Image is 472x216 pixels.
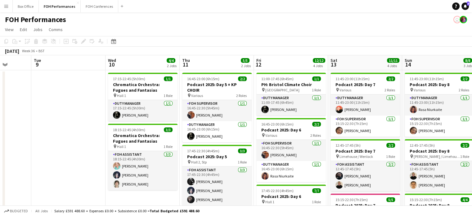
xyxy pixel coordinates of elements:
span: Budgeted [10,209,28,213]
span: 9 [467,2,470,6]
a: Jobs [31,25,45,34]
span: Edit [20,27,27,32]
div: BST [38,48,45,53]
button: Budgeted [3,208,29,214]
a: 9 [461,2,469,10]
h1: FOH Performances [5,15,66,24]
app-user-avatar: Frazer Mclean [460,16,467,23]
button: FOH Performances [39,0,81,12]
span: View [5,27,14,32]
span: Jobs [33,27,43,32]
app-user-avatar: Sally PERM Pochciol [453,16,461,23]
span: Comms [49,27,63,32]
button: FOH Conferences [81,0,118,12]
a: View [2,25,16,34]
div: [DATE] [5,48,19,54]
div: Salary £591 488.60 + Expenses £0.00 + Subsistence £0.00 = [54,209,199,213]
span: Week 36 [20,48,36,53]
span: All jobs [34,209,49,213]
span: Total Budgeted £591 488.60 [150,209,199,213]
a: Comms [46,25,65,34]
button: Box Office [13,0,39,12]
a: Edit [17,25,29,34]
